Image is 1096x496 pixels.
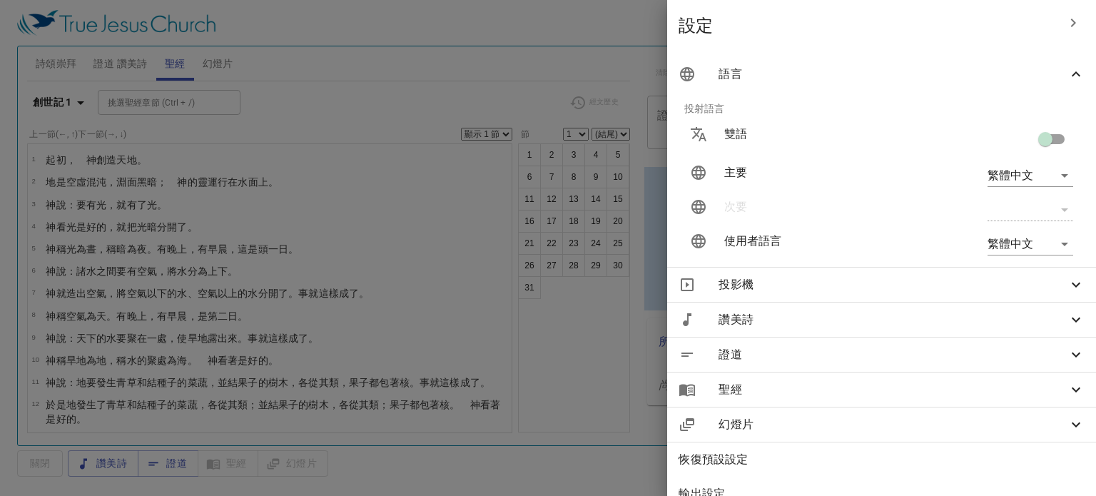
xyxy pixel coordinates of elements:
[667,442,1096,477] div: 恢復預設設定
[724,126,904,143] p: 雙語
[988,164,1073,187] div: 繁體中文
[667,57,1096,91] div: 語言
[667,268,1096,302] div: 投影機
[719,416,1067,433] span: 幻燈片
[667,408,1096,442] div: 幻燈片
[679,14,1056,37] span: 設定
[719,276,1067,293] span: 投影機
[667,373,1096,407] div: 聖經
[724,233,904,250] p: 使用者語言
[673,91,1090,126] li: 投射語言
[724,164,904,181] p: 主要
[719,311,1067,328] span: 讚美詩
[719,66,1067,83] span: 語言
[679,451,1085,468] span: 恢復預設設定
[667,338,1096,372] div: 證道
[667,303,1096,337] div: 讚美詩
[988,233,1073,255] div: 繁體中文
[719,381,1067,398] span: 聖經
[724,198,904,216] p: 次要
[719,346,1067,363] span: 證道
